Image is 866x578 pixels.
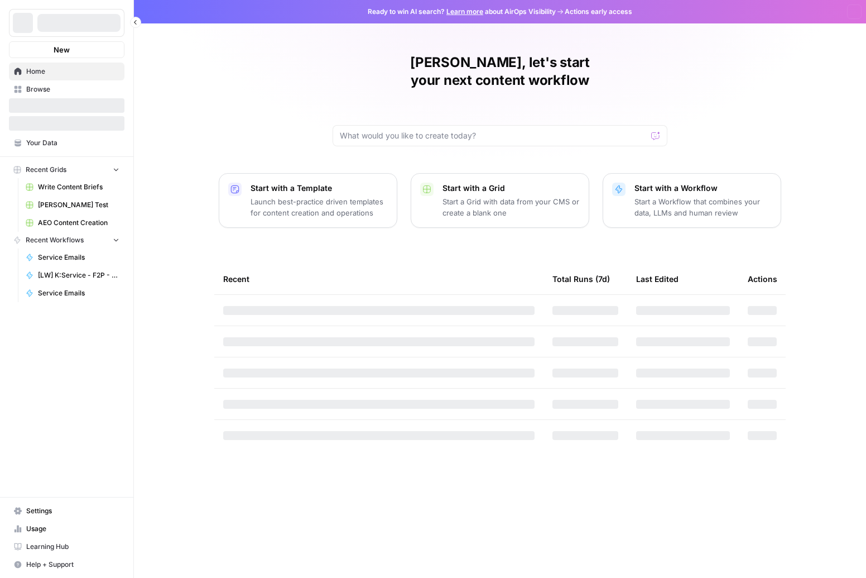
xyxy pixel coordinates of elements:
a: Home [9,63,124,80]
span: New [54,44,70,55]
input: What would you like to create today? [340,130,647,141]
h1: [PERSON_NAME], let's start your next content workflow [333,54,667,89]
button: New [9,41,124,58]
div: Last Edited [636,264,679,294]
a: Browse [9,80,124,98]
a: Settings [9,502,124,520]
span: Help + Support [26,560,119,570]
p: Start a Workflow that combines your data, LLMs and human review [634,196,772,218]
span: [LW] K:Service - F2P - Email Flows [38,270,119,280]
span: [PERSON_NAME] Test [38,200,119,210]
a: [PERSON_NAME] Test [21,196,124,214]
a: Learn more [446,7,483,16]
a: [LW] K:Service - F2P - Email Flows [21,266,124,284]
span: Actions early access [565,7,632,17]
p: Start with a Workflow [634,183,772,194]
div: Recent [223,264,535,294]
span: Recent Grids [26,165,66,175]
a: Usage [9,520,124,538]
button: Recent Workflows [9,232,124,249]
button: Start with a TemplateLaunch best-practice driven templates for content creation and operations [219,173,397,228]
div: Actions [748,264,777,294]
span: Browse [26,84,119,94]
button: Recent Grids [9,161,124,178]
p: Start with a Template [251,183,388,194]
button: Start with a GridStart a Grid with data from your CMS or create a blank one [411,173,589,228]
p: Launch best-practice driven templates for content creation and operations [251,196,388,218]
span: Service Emails [38,288,119,298]
span: Your Data [26,138,119,148]
a: AEO Content Creation [21,214,124,232]
a: Learning Hub [9,538,124,556]
span: Usage [26,524,119,534]
a: Service Emails [21,249,124,266]
span: Write Content Briefs [38,182,119,192]
span: Home [26,66,119,77]
a: Service Emails [21,284,124,302]
span: Recent Workflows [26,235,84,245]
span: Ready to win AI search? about AirOps Visibility [368,7,556,17]
span: Settings [26,506,119,516]
span: Service Emails [38,252,119,262]
span: AEO Content Creation [38,218,119,228]
a: Your Data [9,134,124,152]
a: Write Content Briefs [21,178,124,196]
button: Help + Support [9,556,124,574]
p: Start with a Grid [442,183,580,194]
p: Start a Grid with data from your CMS or create a blank one [442,196,580,218]
div: Total Runs (7d) [552,264,610,294]
span: Learning Hub [26,542,119,552]
button: Start with a WorkflowStart a Workflow that combines your data, LLMs and human review [603,173,781,228]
